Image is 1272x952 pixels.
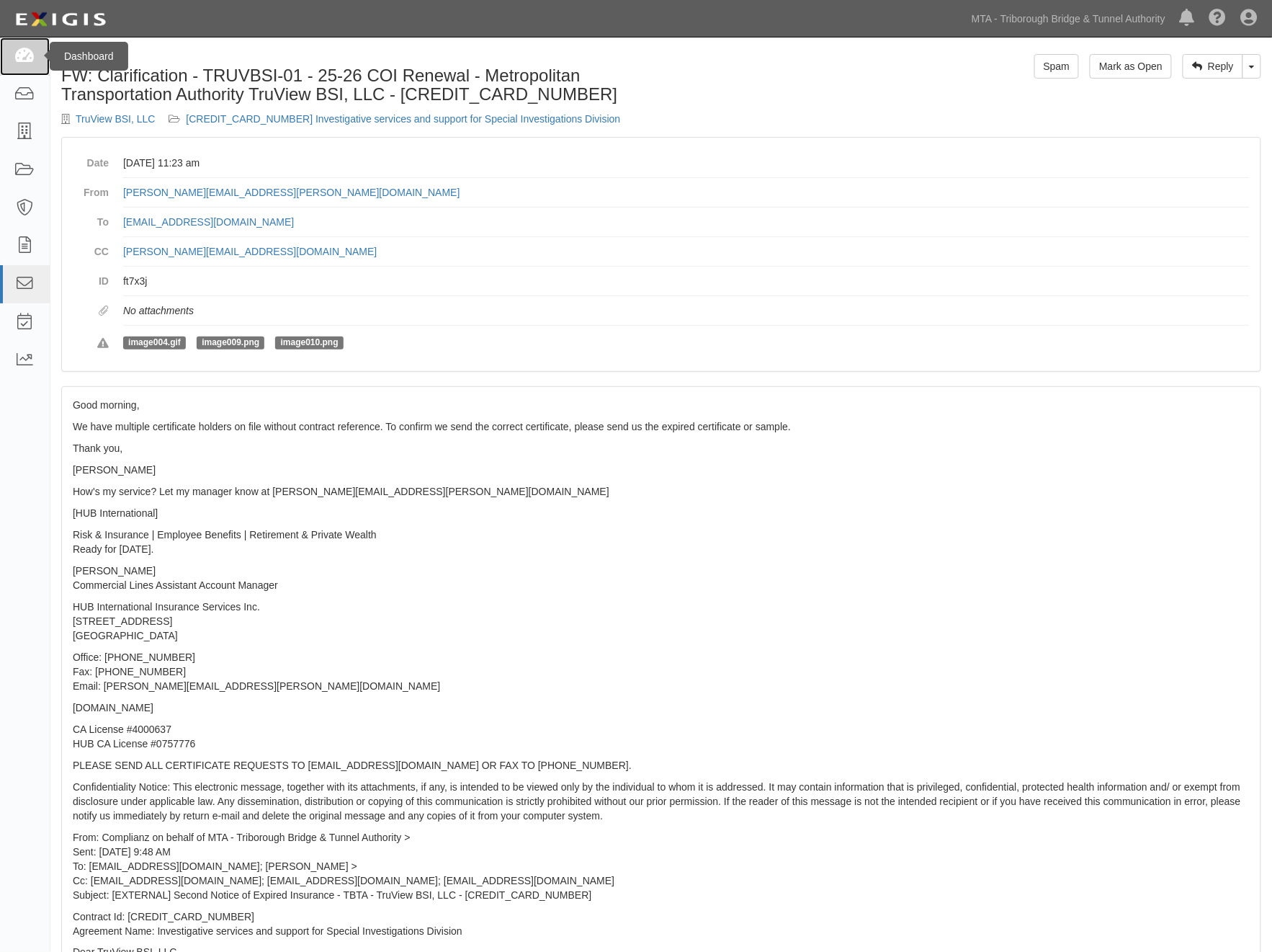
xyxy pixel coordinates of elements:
p: How's my service? Let my manager know at [PERSON_NAME][EMAIL_ADDRESS][PERSON_NAME][DOMAIN_NAME] [73,484,1250,499]
img: Logo [11,6,110,32]
a: MTA - Triborough Bridge & Tunnel Authority [964,4,1173,33]
p: [HUB International] [73,506,1250,520]
i: Rejected attachments. These file types are not supported. [97,339,109,349]
a: [PERSON_NAME][EMAIL_ADDRESS][PERSON_NAME][DOMAIN_NAME] [123,187,460,198]
p: [PERSON_NAME] Commercial Lines Assistant Account Manager [73,564,1250,592]
a: [CREDIT_CARD_NUMBER] Investigative services and support for Special Investigations Division [186,113,620,125]
p: Thank you, [73,441,1250,455]
i: Help Center - Complianz [1209,10,1227,27]
a: TruView BSI, LLC [76,113,156,125]
h1: FW: Clarification - TRUVBSI-01 - 25-26 COI Renewal - Metropolitan Transportation Authority TruVie... [61,66,650,104]
a: Reply [1183,54,1243,79]
span: image009.png [197,337,264,350]
a: Spam [1034,54,1080,79]
dt: ID [73,267,109,288]
p: From: Complianz on behalf of MTA - Triborough Bridge & Tunnel Authority > Sent: [DATE] 9:48 AM To... [73,830,1250,902]
span: image010.png [275,337,343,350]
span: image004.gif [123,337,186,350]
dd: [DATE] 11:23 am [123,148,1250,178]
div: Message [61,54,650,66]
i: Attachments [99,306,109,316]
p: Office: [PHONE_NUMBER] Fax: [PHONE_NUMBER] Email: [PERSON_NAME][EMAIL_ADDRESS][PERSON_NAME][DOMAI... [73,650,1250,693]
dt: CC [73,237,109,259]
dt: To [73,208,109,229]
a: [EMAIL_ADDRESS][DOMAIN_NAME] [123,216,294,228]
a: Mark as Open [1090,54,1172,79]
p: Contract Id: [CREDIT_CARD_NUMBER] Agreement Name: Investigative services and support for Special ... [73,909,1250,938]
dt: Date [73,148,109,170]
p: [PERSON_NAME] [73,463,1250,477]
div: Dashboard [50,42,128,71]
dd: ft7x3j [123,267,1250,296]
p: Confidentiality Notice: This electronic message, together with its attachments, if any, is intend... [73,780,1250,823]
p: PLEASE SEND ALL CERTIFICATE REQUESTS TO [EMAIL_ADDRESS][DOMAIN_NAME] OR FAX TO [PHONE_NUMBER]. [73,758,1250,773]
p: HUB International Insurance Services Inc. [STREET_ADDRESS] [GEOGRAPHIC_DATA] [73,600,1250,643]
em: No attachments [123,305,194,316]
p: [DOMAIN_NAME] [73,700,1250,715]
a: [PERSON_NAME][EMAIL_ADDRESS][DOMAIN_NAME] [123,246,377,257]
dt: From [73,178,109,200]
p: CA License #4000637 HUB CA License #0757776 [73,722,1250,751]
p: Risk & Insurance | Employee Benefits | Retirement & Private Wealth Ready for [DATE]. [73,528,1250,556]
p: Good morning, [73,398,1250,412]
p: We have multiple certificate holders on file without contract reference. To confirm we send the c... [73,419,1250,434]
